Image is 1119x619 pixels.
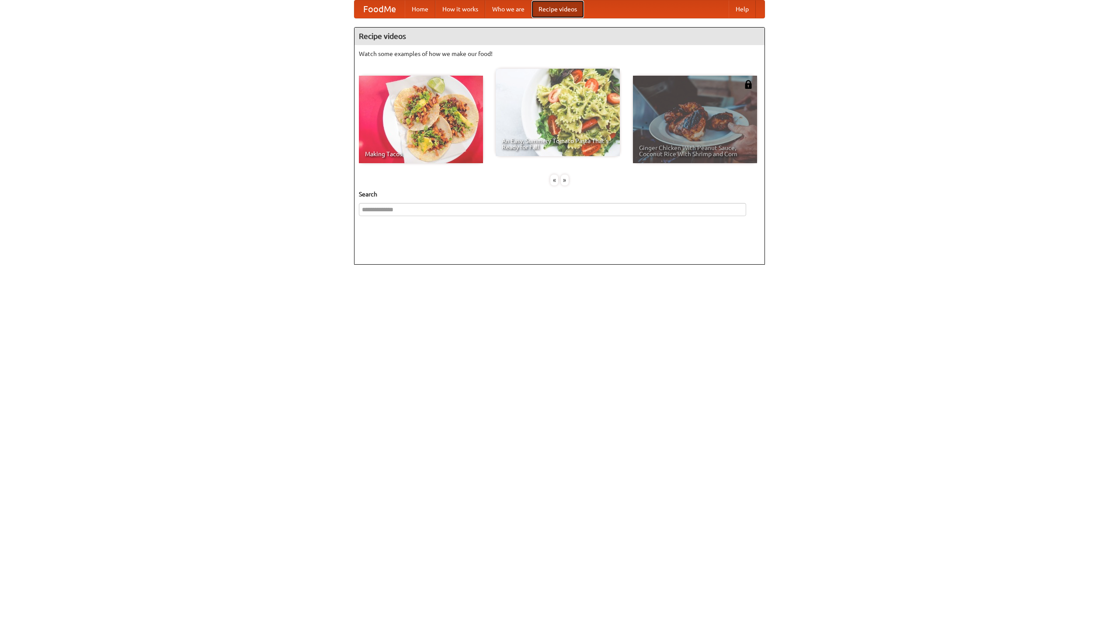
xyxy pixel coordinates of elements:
a: Recipe videos [532,0,584,18]
h4: Recipe videos [354,28,765,45]
h5: Search [359,190,760,199]
div: » [561,175,569,185]
a: How it works [435,0,485,18]
span: Making Tacos [365,151,477,157]
img: 483408.png [744,80,753,89]
a: Who we are [485,0,532,18]
a: FoodMe [354,0,405,18]
span: An Easy, Summery Tomato Pasta That's Ready for Fall [502,138,614,150]
a: An Easy, Summery Tomato Pasta That's Ready for Fall [496,69,620,156]
a: Home [405,0,435,18]
a: Making Tacos [359,76,483,163]
a: Help [729,0,756,18]
div: « [550,175,558,185]
p: Watch some examples of how we make our food! [359,49,760,58]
